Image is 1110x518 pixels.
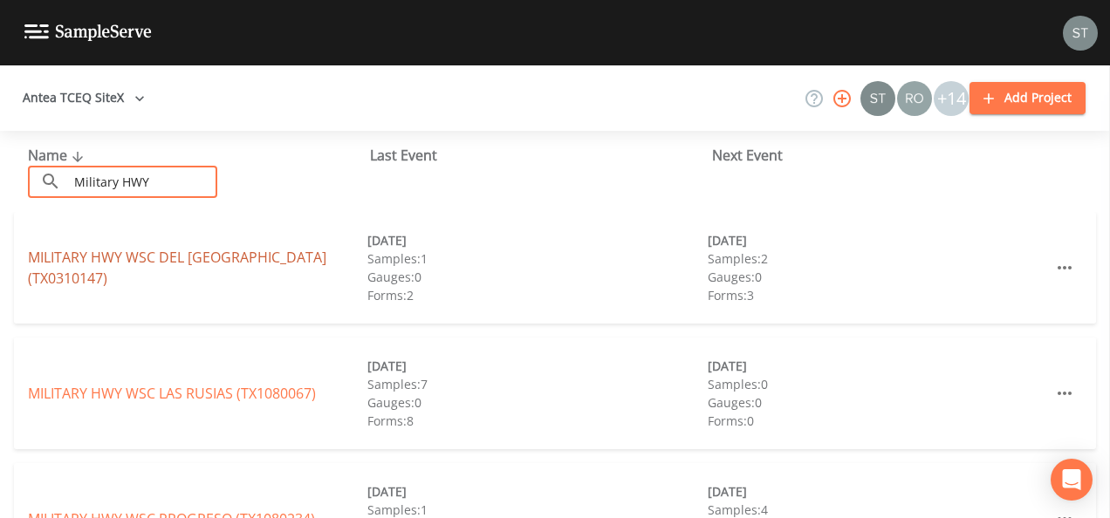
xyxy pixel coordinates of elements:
[367,231,707,249] div: [DATE]
[1063,16,1098,51] img: c0670e89e469b6405363224a5fca805c
[934,81,969,116] div: +14
[708,249,1047,268] div: Samples: 2
[24,24,152,41] img: logo
[28,146,88,165] span: Name
[896,81,933,116] div: Rodolfo Ramirez
[970,82,1086,114] button: Add Project
[860,81,895,116] img: c0670e89e469b6405363224a5fca805c
[367,482,707,501] div: [DATE]
[367,286,707,304] div: Forms: 2
[708,393,1047,412] div: Gauges: 0
[28,384,316,403] a: MILITARY HWY WSC LAS RUSIAS (TX1080067)
[28,248,326,288] a: MILITARY HWY WSC DEL [GEOGRAPHIC_DATA] (TX0310147)
[708,375,1047,393] div: Samples: 0
[897,81,932,116] img: 7e5c62b91fde3b9fc00588adc1700c9a
[367,412,707,430] div: Forms: 8
[1051,459,1093,501] div: Open Intercom Messenger
[708,268,1047,286] div: Gauges: 0
[367,249,707,268] div: Samples: 1
[367,357,707,375] div: [DATE]
[708,482,1047,501] div: [DATE]
[708,231,1047,249] div: [DATE]
[708,357,1047,375] div: [DATE]
[860,81,896,116] div: Stan Porter
[708,412,1047,430] div: Forms: 0
[712,145,1054,166] div: Next Event
[68,166,217,198] input: Search Projects
[370,145,712,166] div: Last Event
[367,268,707,286] div: Gauges: 0
[367,375,707,393] div: Samples: 7
[16,82,152,114] button: Antea TCEQ SiteX
[708,286,1047,304] div: Forms: 3
[367,393,707,412] div: Gauges: 0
